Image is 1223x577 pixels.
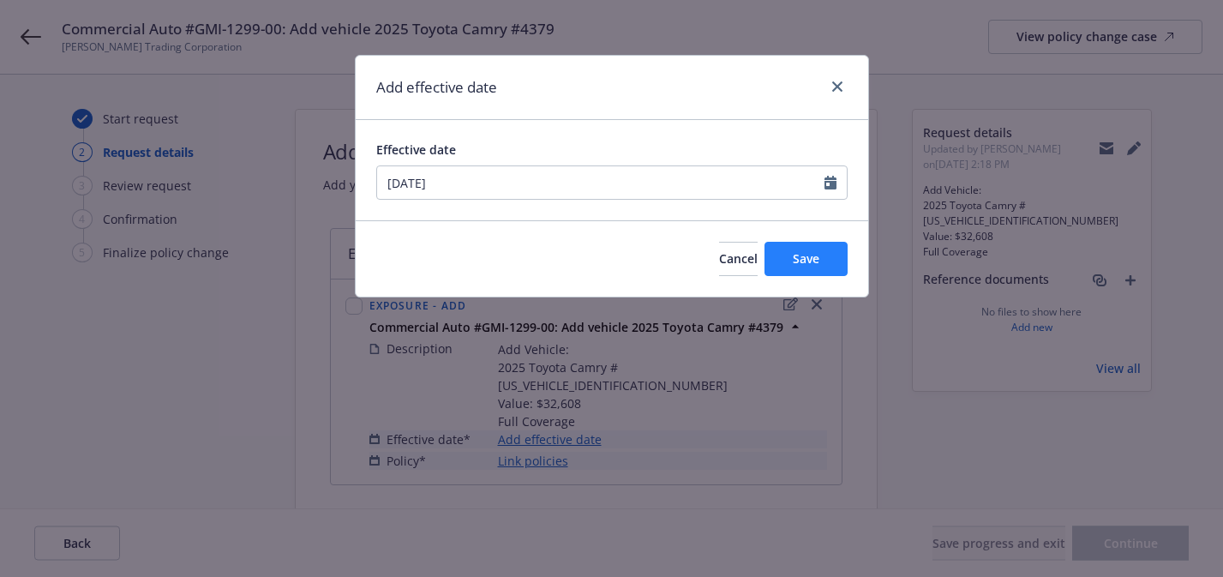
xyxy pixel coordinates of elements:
[827,76,848,97] a: close
[376,76,497,99] h1: Add effective date
[377,166,824,199] input: MM/DD/YYYY
[793,250,819,267] span: Save
[719,242,758,276] button: Cancel
[764,242,848,276] button: Save
[376,141,456,158] span: Effective date
[719,250,758,267] span: Cancel
[824,176,836,189] svg: Calendar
